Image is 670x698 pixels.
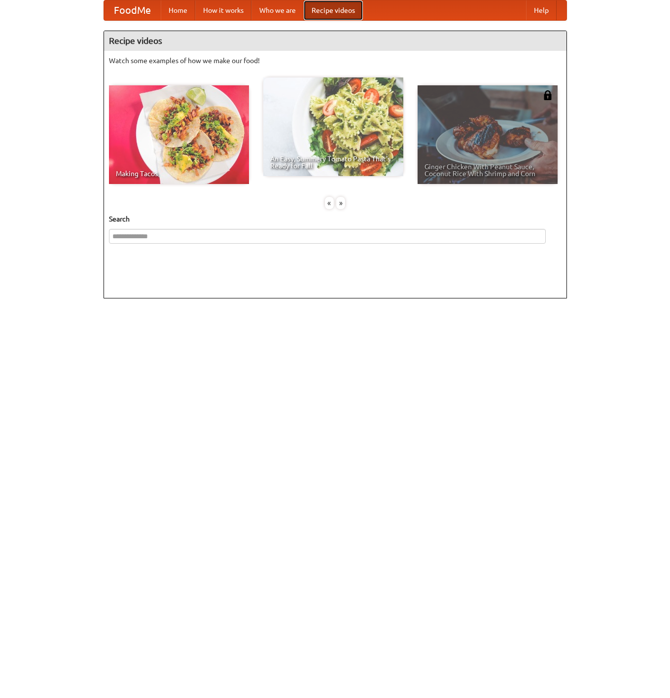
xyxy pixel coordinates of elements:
div: » [336,197,345,209]
span: An Easy, Summery Tomato Pasta That's Ready for Fall [270,155,396,169]
a: Recipe videos [304,0,363,20]
h4: Recipe videos [104,31,566,51]
span: Making Tacos [116,170,242,177]
img: 483408.png [543,90,553,100]
a: Help [526,0,557,20]
a: Who we are [251,0,304,20]
a: FoodMe [104,0,161,20]
div: « [325,197,334,209]
a: Making Tacos [109,85,249,184]
a: An Easy, Summery Tomato Pasta That's Ready for Fall [263,77,403,176]
h5: Search [109,214,562,224]
a: How it works [195,0,251,20]
a: Home [161,0,195,20]
p: Watch some examples of how we make our food! [109,56,562,66]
